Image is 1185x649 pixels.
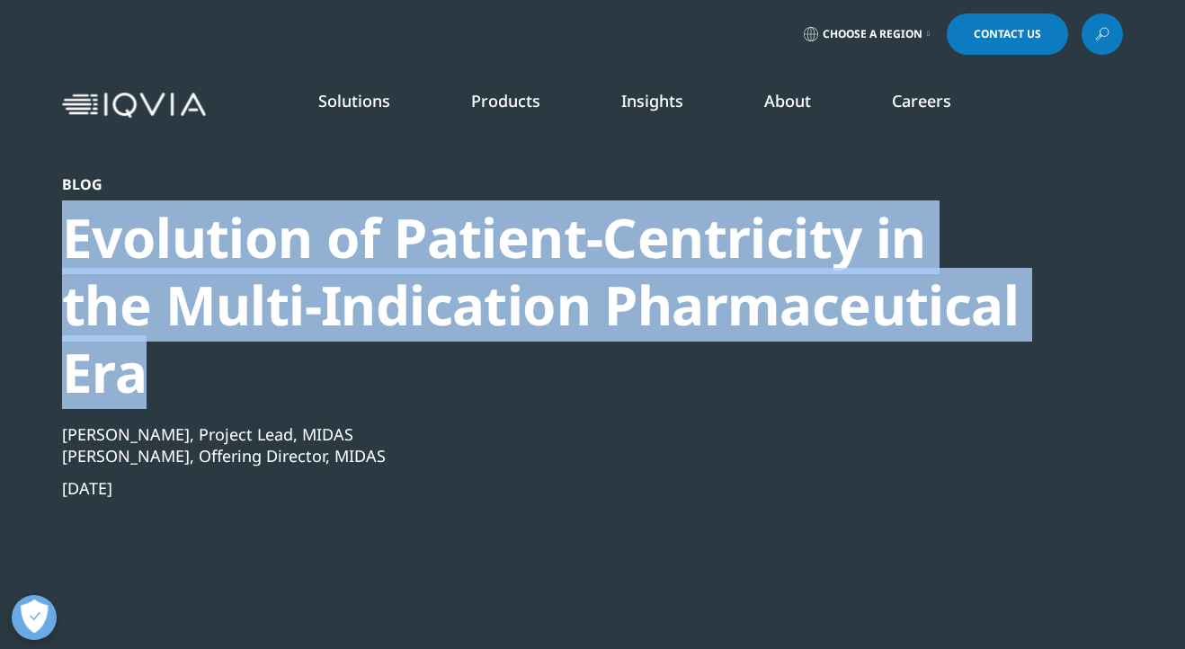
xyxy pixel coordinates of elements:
a: Products [471,90,540,111]
span: Choose a Region [823,27,922,41]
div: [DATE] [62,477,1026,499]
span: Contact Us [974,29,1041,40]
a: About [764,90,811,111]
a: Contact Us [947,13,1068,55]
a: Insights [621,90,683,111]
div: Evolution of Patient-Centricity in the Multi-Indication Pharmaceutical Era [62,204,1026,406]
a: Solutions [318,90,390,111]
button: Open Preferences [12,595,57,640]
img: IQVIA Healthcare Information Technology and Pharma Clinical Research Company [62,93,206,119]
nav: Primary [213,63,1123,147]
div: Blog [62,175,1026,193]
div: [PERSON_NAME], Offering Director, MIDAS [62,445,1026,467]
div: [PERSON_NAME], Project Lead, MIDAS [62,423,1026,445]
a: Careers [892,90,951,111]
